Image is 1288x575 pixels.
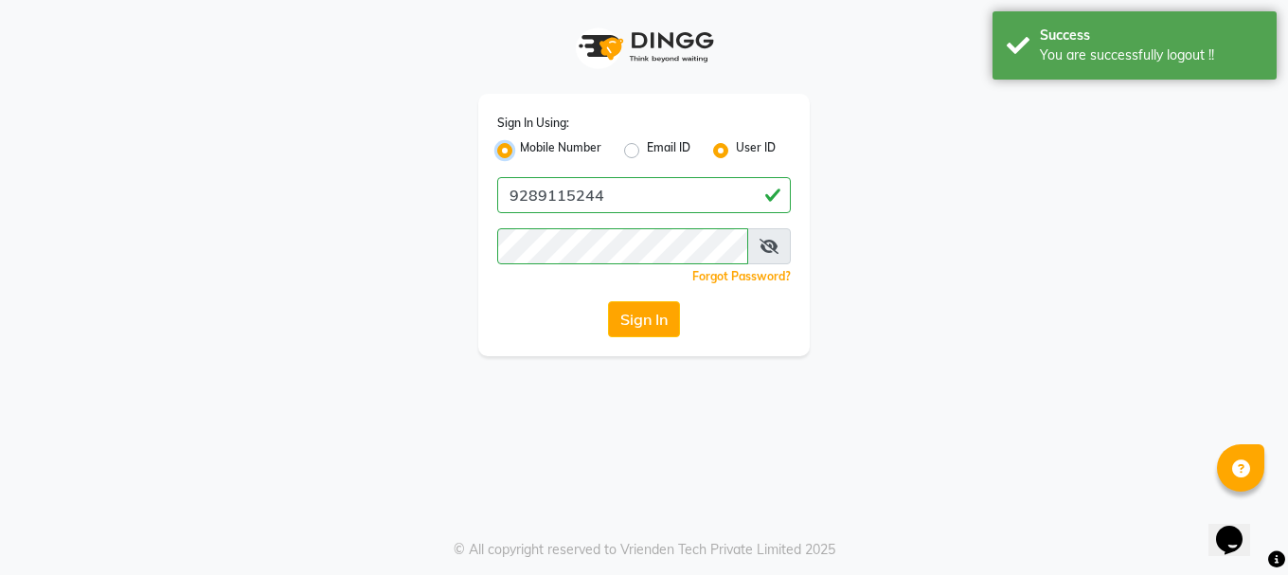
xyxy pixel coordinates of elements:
[497,228,748,264] input: Username
[692,269,791,283] a: Forgot Password?
[1040,26,1262,45] div: Success
[497,115,569,132] label: Sign In Using:
[520,139,601,162] label: Mobile Number
[1208,499,1269,556] iframe: chat widget
[736,139,776,162] label: User ID
[647,139,690,162] label: Email ID
[1040,45,1262,65] div: You are successfully logout !!
[497,177,791,213] input: Username
[568,19,720,75] img: logo1.svg
[608,301,680,337] button: Sign In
